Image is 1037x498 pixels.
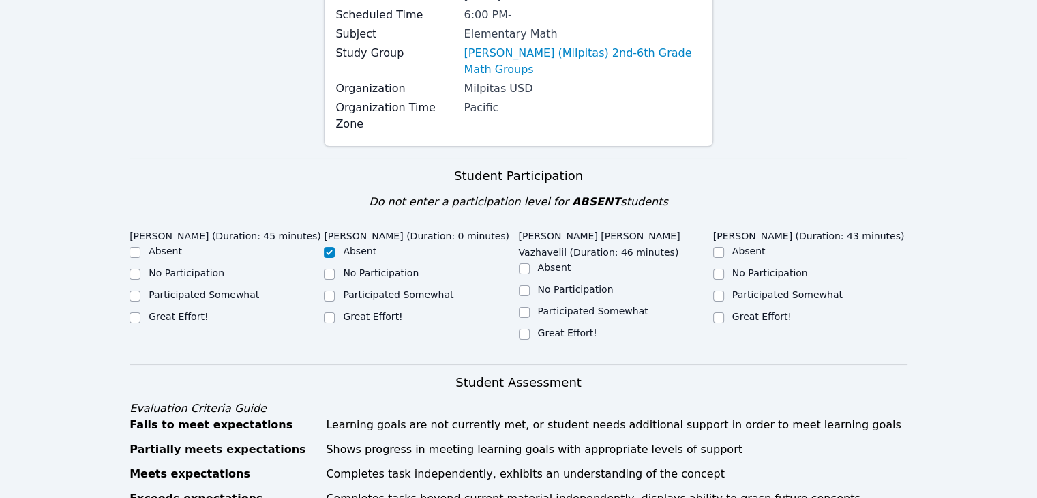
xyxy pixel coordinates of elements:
legend: [PERSON_NAME] (Duration: 43 minutes) [713,224,905,244]
div: Evaluation Criteria Guide [130,400,907,417]
label: Subject [335,26,455,42]
label: Absent [343,246,376,257]
h3: Student Assessment [130,373,907,392]
label: No Participation [149,267,224,278]
legend: [PERSON_NAME] (Duration: 45 minutes) [130,224,321,244]
div: Learning goals are not currently met, or student needs additional support in order to meet learni... [326,417,907,433]
div: Partially meets expectations [130,441,318,458]
div: Fails to meet expectations [130,417,318,433]
div: Meets expectations [130,466,318,482]
label: Great Effort! [538,327,597,338]
div: Shows progress in meeting learning goals with appropriate levels of support [326,441,907,458]
legend: [PERSON_NAME] (Duration: 0 minutes) [324,224,509,244]
label: Participated Somewhat [149,289,259,300]
label: Participated Somewhat [732,289,843,300]
label: Great Effort! [343,311,402,322]
div: Completes task independently, exhibits an understanding of the concept [326,466,907,482]
div: Do not enter a participation level for students [130,194,907,210]
label: Organization Time Zone [335,100,455,132]
a: [PERSON_NAME] (Milpitas) 2nd-6th Grade Math Groups [464,45,701,78]
label: Participated Somewhat [343,289,453,300]
div: Milpitas USD [464,80,701,97]
div: Elementary Math [464,26,701,42]
label: Scheduled Time [335,7,455,23]
legend: [PERSON_NAME] [PERSON_NAME] Vazhavelil (Duration: 46 minutes) [519,224,713,261]
label: No Participation [538,284,614,295]
label: Absent [149,246,182,257]
label: Great Effort! [149,311,208,322]
h3: Student Participation [130,166,907,186]
label: Absent [732,246,766,257]
label: Study Group [335,45,455,61]
label: Great Effort! [732,311,792,322]
span: ABSENT [572,195,620,208]
label: Organization [335,80,455,97]
div: 6:00 PM - [464,7,701,23]
label: No Participation [343,267,419,278]
label: Absent [538,262,571,273]
div: Pacific [464,100,701,116]
label: No Participation [732,267,808,278]
label: Participated Somewhat [538,306,648,317]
